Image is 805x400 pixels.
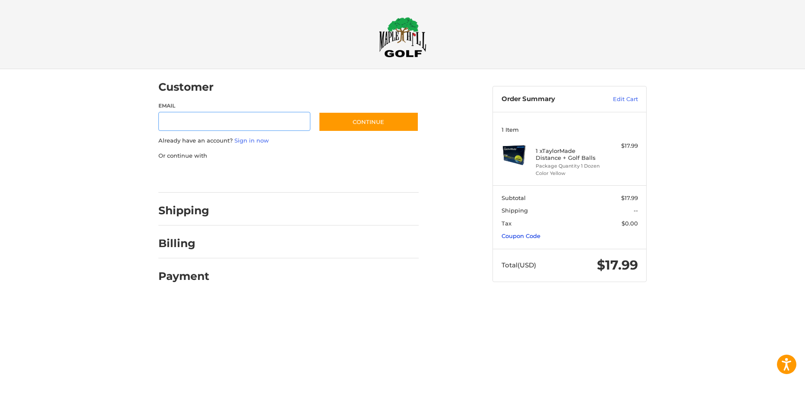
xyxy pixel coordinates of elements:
[502,126,638,133] h3: 1 Item
[502,95,594,104] h3: Order Summary
[536,147,602,162] h4: 1 x TaylorMade Distance + Golf Balls
[229,168,294,184] iframe: PayPal-paylater
[158,102,310,110] label: Email
[502,194,526,201] span: Subtotal
[302,168,367,184] iframe: PayPal-venmo
[319,112,419,132] button: Continue
[594,95,638,104] a: Edit Cart
[158,137,419,145] p: Already have an account?
[502,232,540,239] a: Coupon Code
[158,152,419,160] p: Or continue with
[502,207,528,214] span: Shipping
[379,17,426,57] img: Maple Hill Golf
[604,142,638,150] div: $17.99
[158,237,209,250] h2: Billing
[622,220,638,227] span: $0.00
[502,261,536,269] span: Total (USD)
[156,168,221,184] iframe: PayPal-paypal
[502,220,511,227] span: Tax
[158,270,209,283] h2: Payment
[536,170,602,177] li: Color Yellow
[158,80,214,94] h2: Customer
[634,207,638,214] span: --
[597,257,638,273] span: $17.99
[621,194,638,201] span: $17.99
[234,137,269,144] a: Sign in now
[158,204,209,217] h2: Shipping
[536,162,602,170] li: Package Quantity 1 Dozen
